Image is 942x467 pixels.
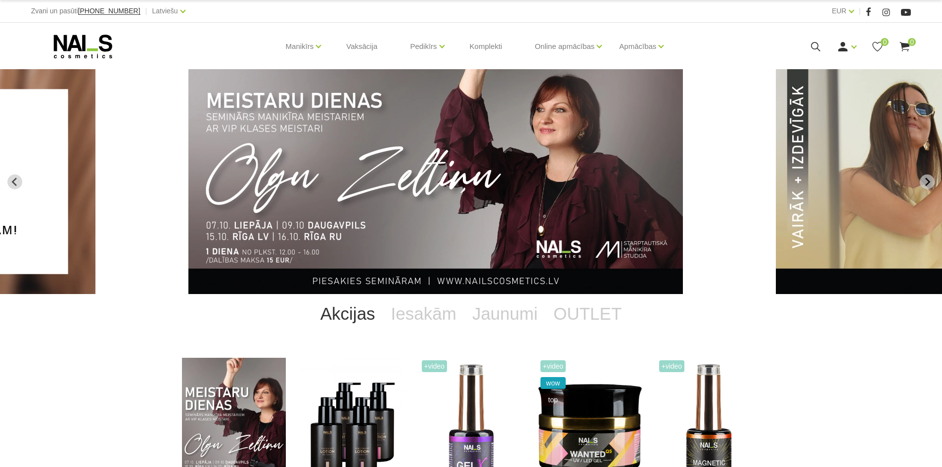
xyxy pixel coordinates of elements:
li: 2 of 14 [188,69,754,294]
span: top [540,394,566,406]
button: Previous slide [7,174,22,189]
a: Pedikīrs [410,27,437,66]
span: +Video [540,360,566,372]
a: Apmācības [619,27,656,66]
a: [PHONE_NUMBER] [78,7,140,15]
span: | [145,5,147,17]
a: Manikīrs [286,27,314,66]
a: Iesakām [383,294,464,334]
span: 0 [908,38,916,46]
a: Vaksācija [338,23,385,70]
a: OUTLET [545,294,629,334]
a: Jaunumi [464,294,545,334]
a: Online apmācības [535,27,594,66]
span: wow [540,377,566,389]
a: 0 [898,41,911,53]
span: 0 [881,38,889,46]
div: Zvani un pasūti [31,5,140,17]
button: Next slide [920,174,935,189]
a: Akcijas [313,294,383,334]
a: Komplekti [462,23,510,70]
span: | [859,5,861,17]
a: 0 [871,41,884,53]
a: EUR [832,5,847,17]
span: +Video [422,360,448,372]
span: +Video [659,360,685,372]
a: Latviešu [152,5,178,17]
